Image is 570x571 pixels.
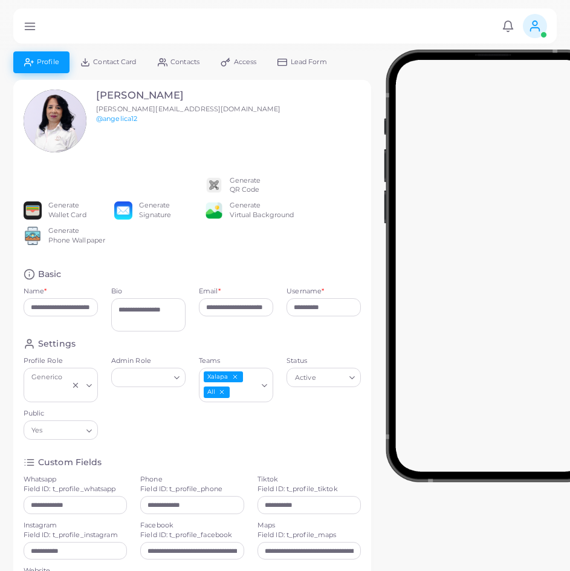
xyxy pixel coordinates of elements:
[48,226,106,246] div: Generate Phone Wallpaper
[38,269,62,280] h4: Basic
[24,356,98,366] label: Profile Role
[291,59,327,65] span: Lead Form
[205,176,223,194] img: qr2.png
[93,59,136,65] span: Contact Card
[257,475,338,494] label: Tiktok Field ID: t_profile_tiktok
[287,368,361,387] div: Search for option
[37,59,59,65] span: Profile
[139,201,172,220] div: Generate Signature
[230,201,294,220] div: Generate Virtual Background
[29,386,68,399] input: Search for option
[96,105,281,113] span: [PERSON_NAME][EMAIL_ADDRESS][DOMAIN_NAME]
[218,388,226,396] button: Deselect All
[230,176,261,195] div: Generate QR Code
[204,371,243,382] span: Xalapa
[96,90,281,102] h3: [PERSON_NAME]
[204,387,230,398] span: All
[71,380,80,390] button: Clear Selected
[140,475,222,494] label: Phone Field ID: t_profile_phone
[38,338,76,350] h4: Settings
[199,287,221,296] label: Email
[114,201,132,220] img: email.png
[287,356,361,366] label: Status
[24,227,42,245] img: 522fc3d1c3555ff804a1a379a540d0107ed87845162a92721bf5e2ebbcc3ae6c.png
[293,371,317,384] span: Active
[48,201,86,220] div: Generate Wallet Card
[140,521,232,540] label: Facebook Field ID: t_profile_facebook
[199,368,273,402] div: Search for option
[205,201,223,220] img: e64e04433dee680bcc62d3a6779a8f701ecaf3be228fb80ea91b313d80e16e10.png
[96,114,137,123] a: @angelica12
[319,371,345,384] input: Search for option
[24,368,98,402] div: Search for option
[231,386,257,399] input: Search for option
[24,521,118,540] label: Instagram Field ID: t_profile_instagram
[38,457,102,468] h4: Custom Fields
[24,201,42,220] img: apple-wallet.png
[257,521,337,540] label: Maps Field ID: t_profile_maps
[170,59,199,65] span: Contacts
[24,420,98,440] div: Search for option
[287,287,324,296] label: Username
[117,371,169,384] input: Search for option
[231,373,239,381] button: Deselect Xalapa
[45,423,81,437] input: Search for option
[24,409,98,419] label: Public
[111,356,186,366] label: Admin Role
[111,368,186,387] div: Search for option
[24,475,116,494] label: Whatsapp Field ID: t_profile_whatsapp
[30,424,45,437] span: Yes
[111,287,186,296] label: Bio
[234,59,257,65] span: Access
[30,371,64,383] span: Generico
[24,287,47,296] label: Name
[199,356,273,366] label: Teams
